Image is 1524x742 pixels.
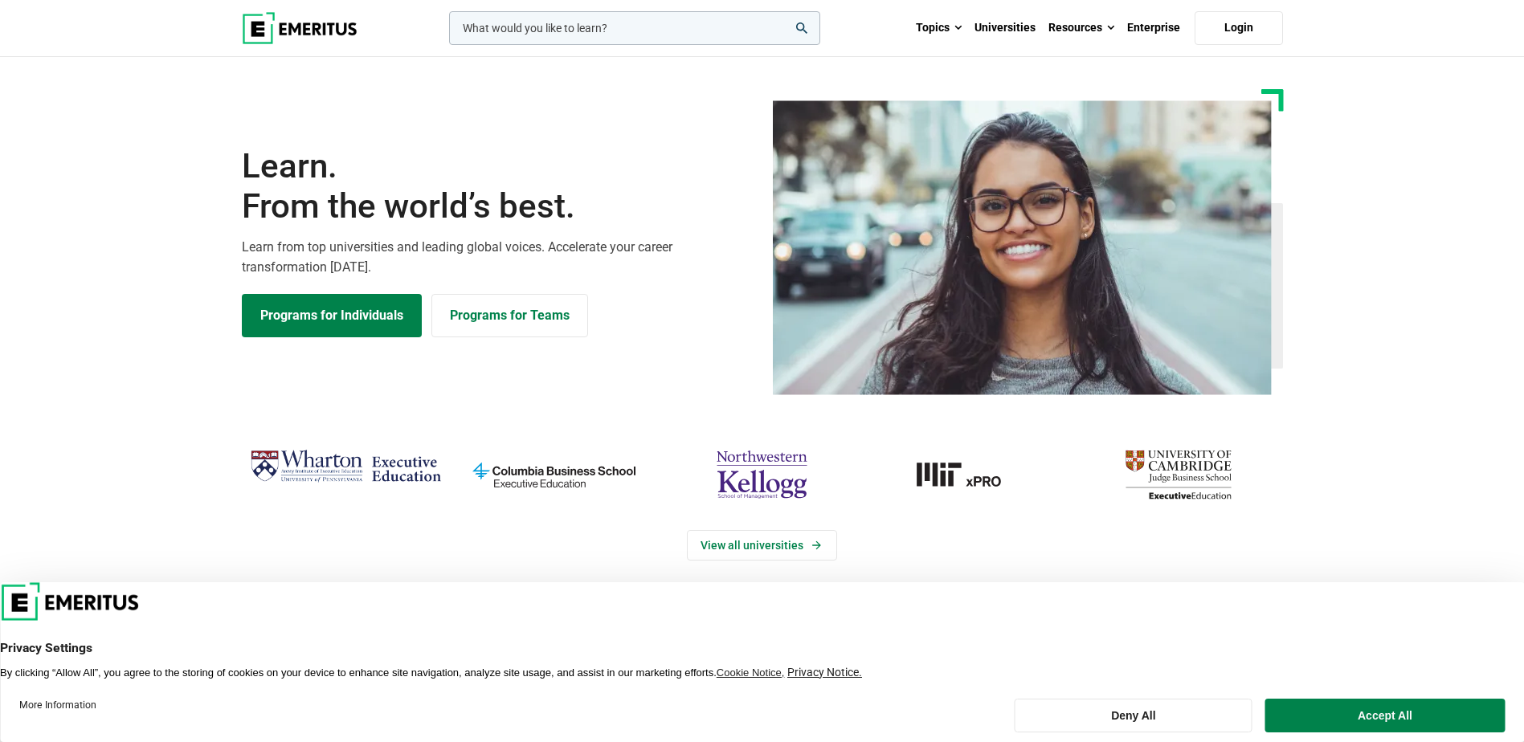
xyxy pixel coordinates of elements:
[666,443,858,506] img: northwestern-kellogg
[874,443,1066,506] a: MIT-xPRO
[458,443,650,506] img: columbia-business-school
[449,11,820,45] input: woocommerce-product-search-field-0
[687,530,837,561] a: View Universities
[242,186,753,226] span: From the world’s best.
[250,443,442,491] img: Wharton Executive Education
[1082,443,1274,506] img: cambridge-judge-business-school
[431,294,588,337] a: Explore for Business
[242,237,753,278] p: Learn from top universities and leading global voices. Accelerate your career transformation [DATE].
[773,100,1272,395] img: Learn from the world's best
[874,443,1066,506] img: MIT xPRO
[242,146,753,227] h1: Learn.
[242,294,422,337] a: Explore Programs
[1195,11,1283,45] a: Login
